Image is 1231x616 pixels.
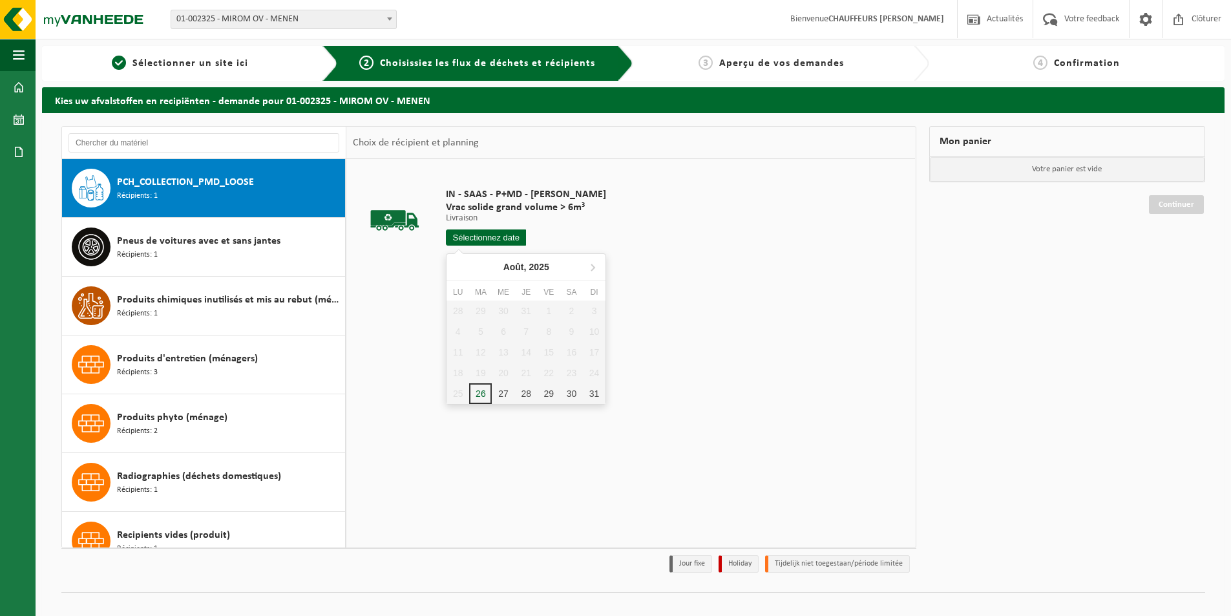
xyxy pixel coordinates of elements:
p: Votre panier est vide [930,157,1205,182]
div: Je [515,286,538,299]
li: Tijdelijk niet toegestaan/période limitée [765,555,910,573]
span: Choisissiez les flux de déchets et récipients [380,58,595,69]
div: Mon panier [929,126,1206,157]
p: Livraison [446,214,606,223]
li: Jour fixe [669,555,712,573]
h2: Kies uw afvalstoffen en recipiënten - demande pour 01-002325 - MIROM OV - MENEN [42,87,1225,112]
div: 27 [492,383,514,404]
span: Récipients: 1 [117,484,158,496]
span: Produits phyto (ménage) [117,410,227,425]
span: Récipients: 1 [117,543,158,555]
span: Vrac solide grand volume > 6m³ [446,201,606,214]
button: Recipients vides (produit) Récipients: 1 [62,512,346,571]
div: Choix de récipient et planning [346,127,485,159]
span: Produits chimiques inutilisés et mis au rebut (ménages) [117,292,342,308]
span: 1 [112,56,126,70]
div: 30 [560,383,583,404]
button: Produits chimiques inutilisés et mis au rebut (ménages) Récipients: 1 [62,277,346,335]
div: Ma [469,286,492,299]
span: Récipients: 3 [117,366,158,379]
span: IN - SAAS - P+MD - [PERSON_NAME] [446,188,606,201]
span: 01-002325 - MIROM OV - MENEN [171,10,396,28]
button: Radiographies (déchets domestiques) Récipients: 1 [62,453,346,512]
span: Radiographies (déchets domestiques) [117,469,281,484]
li: Holiday [719,555,759,573]
span: 01-002325 - MIROM OV - MENEN [171,10,397,29]
button: Produits d'entretien (ménagers) Récipients: 3 [62,335,346,394]
button: Produits phyto (ménage) Récipients: 2 [62,394,346,453]
div: Di [583,286,605,299]
div: Août, [498,257,554,277]
div: 31 [583,383,605,404]
input: Sélectionnez date [446,229,526,246]
span: Aperçu de vos demandes [719,58,844,69]
span: Récipients: 1 [117,190,158,202]
div: Lu [447,286,469,299]
div: 26 [469,383,492,404]
span: Récipients: 2 [117,425,158,438]
strong: CHAUFFEURS [PERSON_NAME] [828,14,944,24]
a: Continuer [1149,195,1204,214]
span: 2 [359,56,374,70]
div: 29 [538,383,560,404]
button: Pneus de voitures avec et sans jantes Récipients: 1 [62,218,346,277]
div: Me [492,286,514,299]
span: 3 [699,56,713,70]
div: 28 [515,383,538,404]
span: Confirmation [1054,58,1120,69]
span: Récipients: 1 [117,308,158,320]
i: 2025 [529,262,549,271]
span: Recipients vides (produit) [117,527,230,543]
span: Récipients: 1 [117,249,158,261]
input: Chercher du matériel [68,133,339,153]
span: Pneus de voitures avec et sans jantes [117,233,280,249]
button: PCH_COLLECTION_PMD_LOOSE Récipients: 1 [62,159,346,218]
div: Sa [560,286,583,299]
div: Ve [538,286,560,299]
span: 4 [1033,56,1047,70]
span: Sélectionner un site ici [132,58,248,69]
a: 1Sélectionner un site ici [48,56,312,71]
span: Produits d'entretien (ménagers) [117,351,258,366]
span: PCH_COLLECTION_PMD_LOOSE [117,175,254,190]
